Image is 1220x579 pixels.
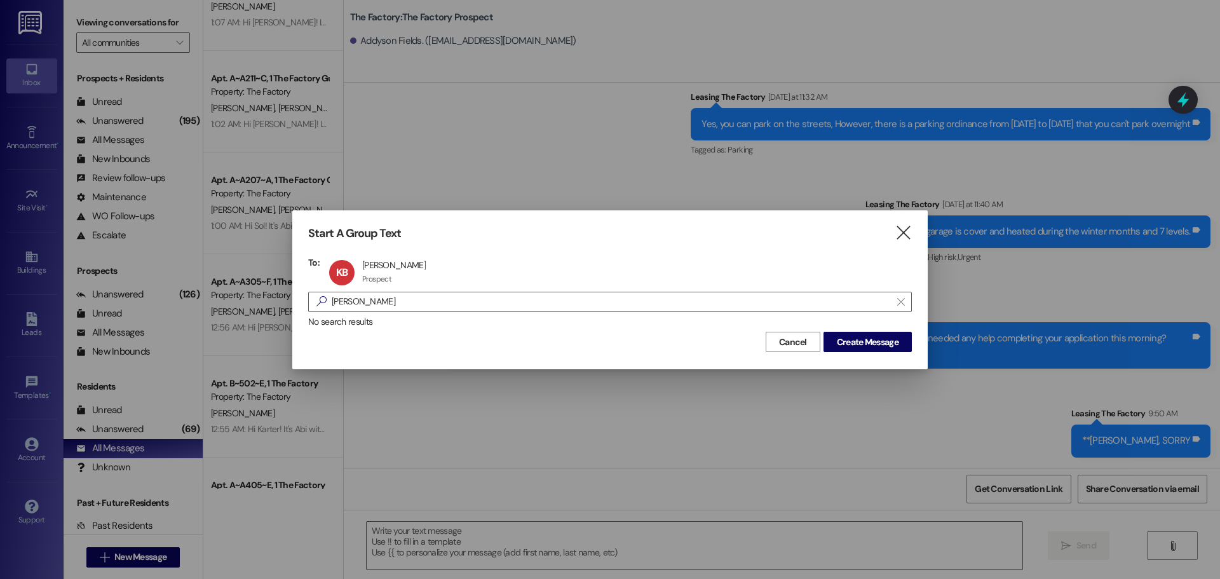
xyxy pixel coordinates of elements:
[308,315,912,329] div: No search results
[308,226,401,241] h3: Start A Group Text
[332,293,891,311] input: Search for any contact or apartment
[823,332,912,352] button: Create Message
[779,336,807,349] span: Cancel
[897,297,904,307] i: 
[311,295,332,308] i: 
[891,292,911,311] button: Clear text
[766,332,820,352] button: Cancel
[895,226,912,240] i: 
[362,259,426,271] div: [PERSON_NAME]
[362,274,391,284] div: Prospect
[336,266,348,279] span: KB
[308,257,320,268] h3: To:
[837,336,898,349] span: Create Message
